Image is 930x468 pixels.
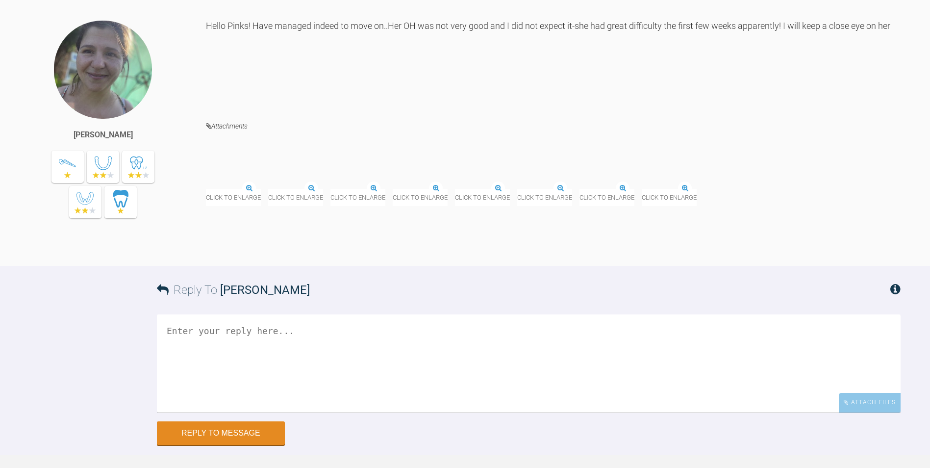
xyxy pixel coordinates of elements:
[268,189,323,206] span: Click to enlarge
[157,421,285,445] button: Reply to Message
[53,20,153,120] img: Viktoria Zanna
[839,393,901,412] div: Attach Files
[642,189,697,206] span: Click to enlarge
[206,20,901,105] div: Hello Pinks! Have managed indeed to move on..Her OH was not very good and I did not expect it-she...
[579,189,634,206] span: Click to enlarge
[220,283,310,297] span: [PERSON_NAME]
[206,189,261,206] span: Click to enlarge
[330,189,385,206] span: Click to enlarge
[517,189,572,206] span: Click to enlarge
[157,281,310,299] h3: Reply To
[455,189,510,206] span: Click to enlarge
[74,129,133,141] div: [PERSON_NAME]
[206,120,901,132] h4: Attachments
[393,189,448,206] span: Click to enlarge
